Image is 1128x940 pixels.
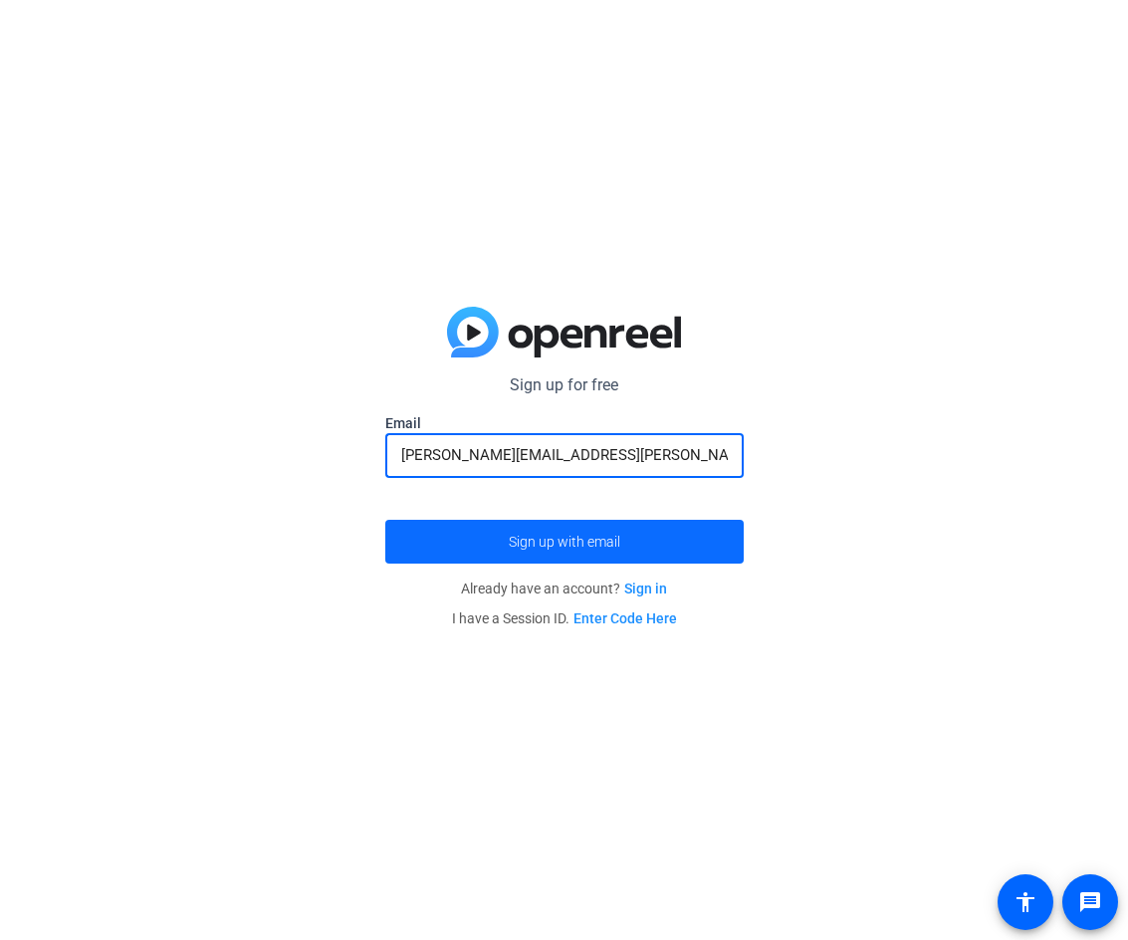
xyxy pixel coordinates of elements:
[573,610,677,626] a: Enter Code Here
[1078,890,1102,914] mat-icon: message
[452,610,677,626] span: I have a Session ID.
[401,443,728,467] input: Enter Email Address
[447,307,681,358] img: blue-gradient.svg
[385,520,744,564] button: Sign up with email
[624,581,667,596] a: Sign in
[461,581,667,596] span: Already have an account?
[385,373,744,397] p: Sign up for free
[385,413,744,433] label: Email
[1014,890,1037,914] mat-icon: accessibility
